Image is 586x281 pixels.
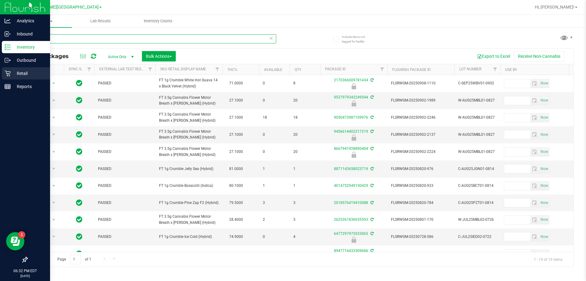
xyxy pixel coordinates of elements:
span: 3 [263,200,286,206]
span: Set Current date [539,147,549,156]
span: Sync from Compliance System [370,78,374,82]
a: Inventory Counts [129,15,187,28]
span: select [530,79,539,88]
span: PASSED [98,200,152,206]
div: Newly Received [319,135,388,141]
span: FT 1g Crumble Ice Cold (Hybrid) [159,251,219,257]
span: select [539,148,549,156]
inline-svg: Inventory [5,44,11,50]
a: Flourish Package ID [392,68,431,72]
span: select [530,250,539,258]
a: THC% [227,68,237,72]
p: Outbound [11,57,47,64]
span: 74.9000 [226,250,246,258]
span: Clear [269,34,273,42]
p: Inbound [11,30,47,38]
span: 0 [263,251,286,257]
span: 27.1000 [226,130,246,139]
p: Reports [11,83,47,90]
span: Set Current date [539,198,549,207]
span: select [50,96,58,105]
span: 20 [293,132,317,138]
span: FLSRWGM-20250902-1989 [391,98,451,103]
span: select [530,198,539,207]
span: In Sync [76,130,82,139]
span: Set Current date [539,165,549,173]
span: C-JUL25IED02-0722 [458,234,497,240]
a: 9456614402217219 [334,129,368,134]
span: FT 1g Crumble White Hot Guava 14 x Black Velvet (Hybrid) [159,77,219,89]
span: select [539,96,549,105]
span: Sync from Compliance System [370,129,374,134]
span: FLSRWGM-20250728-638 [391,251,451,257]
span: select [539,250,549,258]
span: Sync from Compliance System [370,95,374,99]
span: FT 3.5g Cannabis Flower Motor Breath x [PERSON_NAME] (Hybrid) [159,214,219,225]
iframe: Resource center [6,232,24,250]
span: 1 - 19 of 19 items [529,255,567,264]
span: Set Current date [539,232,549,241]
span: Include items not tagged for facility [342,35,372,44]
input: 1 [70,255,81,264]
span: W-AUG25MBL01-0827 [458,115,497,120]
a: Lab Results [72,15,129,28]
span: In Sync [76,181,82,190]
span: 20 [293,149,317,155]
span: [PERSON_NAME][GEOGRAPHIC_DATA] [23,5,99,10]
span: 3 [293,217,317,223]
inline-svg: Retail [5,70,11,76]
span: 0 [263,149,286,155]
span: select [50,232,58,241]
span: Inventory Counts [136,18,181,24]
span: W-AUG25MBL01-0827 [458,149,497,155]
span: FLSRWGM-20250902-2137 [391,132,451,138]
span: PASSED [98,132,152,138]
a: 8947716433309606 [334,249,368,253]
span: FLSRWGM-20250820-784 [391,200,451,206]
span: FT 3.5g Cannabis Flower Motor Breath x [PERSON_NAME] (Hybrid) [159,112,219,123]
span: 2 [263,217,286,223]
div: Newly Received [319,83,388,89]
p: Retail [11,70,47,77]
a: 2170366009781434 [334,78,368,82]
span: 8 [293,251,317,257]
span: select [530,165,539,173]
span: select [50,198,58,207]
span: 1 [263,166,286,172]
span: select [530,182,539,190]
a: 8667941928890404 [334,146,368,151]
span: 80.1000 [226,181,246,190]
span: Sync from Compliance System [370,217,374,222]
span: W-AUG25MBL01-0827 [458,98,497,103]
span: All Packages [32,53,75,60]
span: Bulk Actions [146,54,172,59]
a: Sku Retail Display Name [160,67,206,71]
span: PASSED [98,98,152,103]
span: Sync from Compliance System [370,115,374,120]
span: 18 [293,115,317,120]
span: In Sync [76,198,82,207]
span: Set Current date [539,113,549,122]
span: 0 [263,98,286,103]
span: select [530,216,539,224]
a: Sync Status [69,67,92,71]
span: PASSED [98,149,152,155]
span: FT 1g Crumble Ice Cold (Hybrid) [159,234,219,240]
span: 27.1000 [226,96,246,105]
span: W-AUG25MBL01-0827 [458,132,497,138]
span: 0 [263,132,286,138]
span: FLSRWGM-20250902-2246 [391,115,451,120]
span: 74.9000 [226,232,246,241]
span: 28.4000 [226,215,246,224]
span: select [530,113,539,122]
span: 79.5000 [226,198,246,207]
span: PASSED [98,166,152,172]
span: PASSED [98,80,152,86]
a: Filter [84,64,94,75]
inline-svg: Inbound [5,31,11,37]
span: select [539,130,549,139]
span: 27.1000 [226,113,246,122]
span: In Sync [76,165,82,173]
span: In Sync [76,113,82,122]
